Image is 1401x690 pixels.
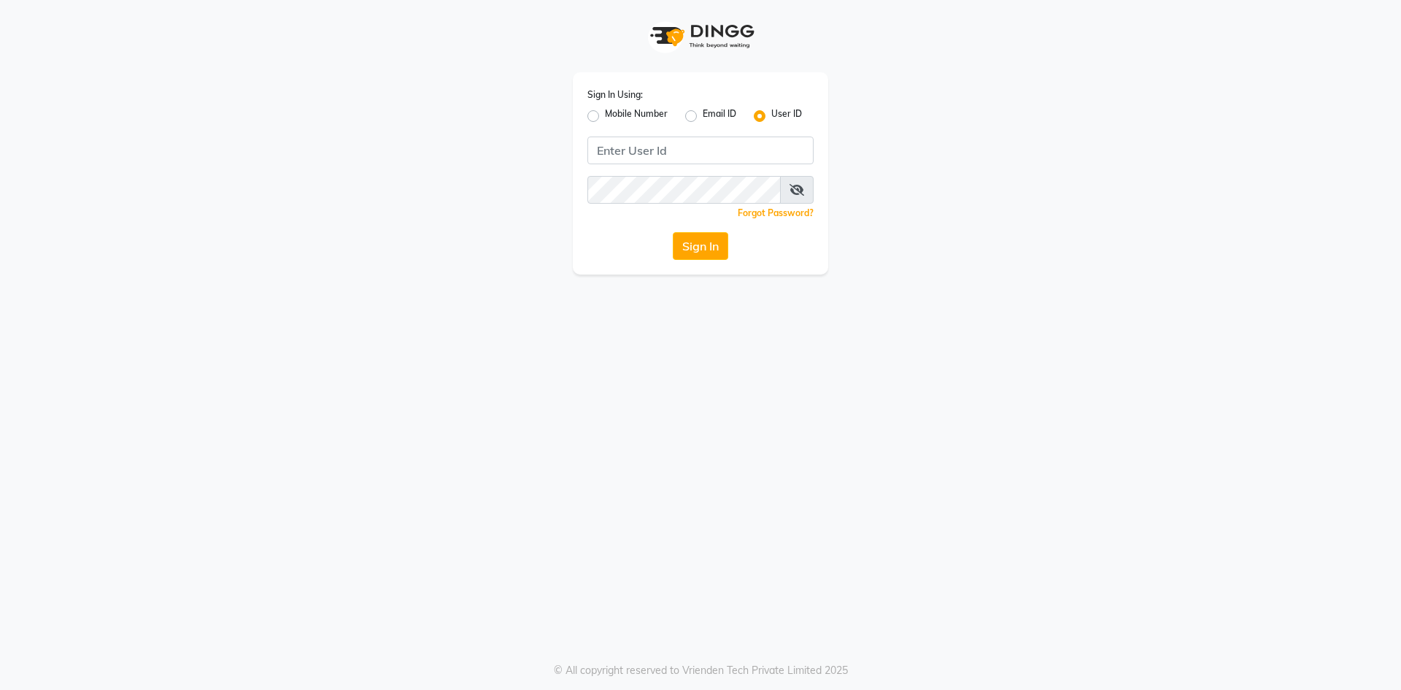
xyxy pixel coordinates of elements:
label: Email ID [703,107,736,125]
input: Username [587,137,814,164]
img: logo1.svg [642,15,759,58]
a: Forgot Password? [738,207,814,218]
label: Sign In Using: [587,88,643,101]
button: Sign In [673,232,728,260]
label: User ID [771,107,802,125]
label: Mobile Number [605,107,668,125]
input: Username [587,176,781,204]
